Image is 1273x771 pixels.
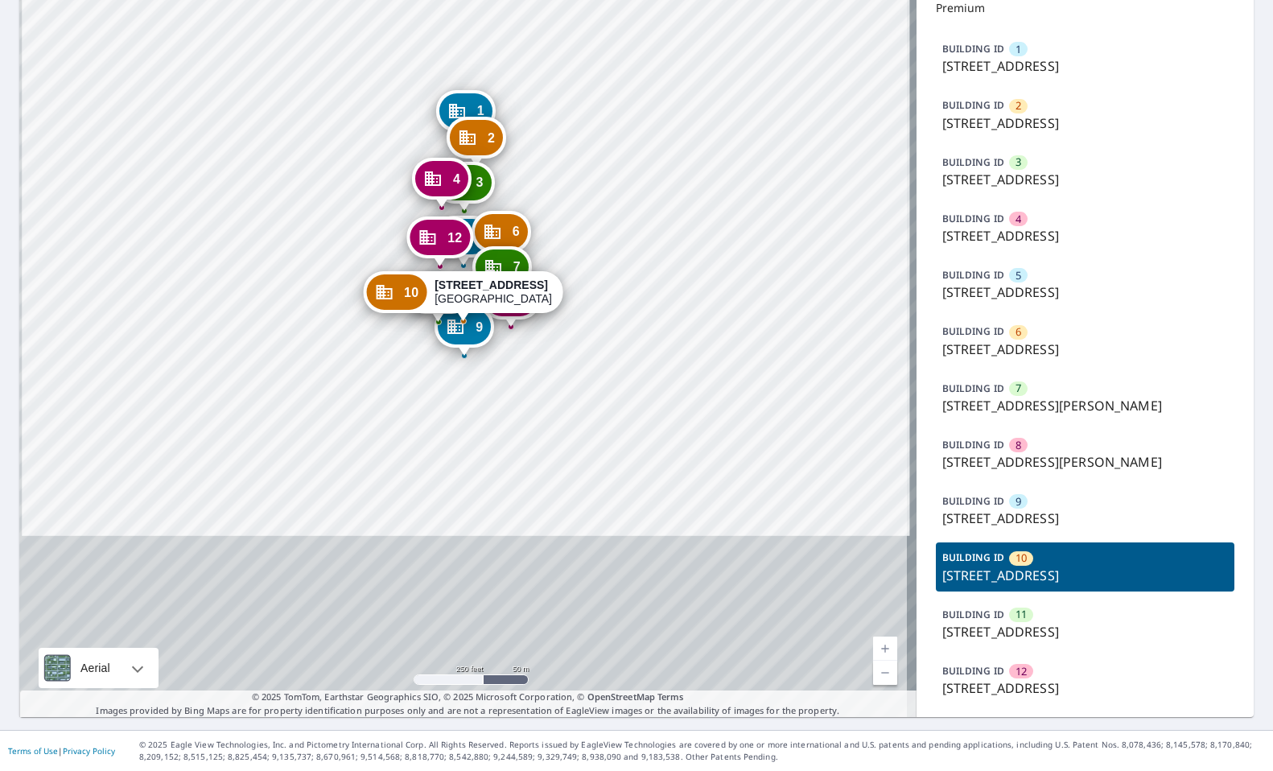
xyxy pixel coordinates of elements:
span: 2 [488,132,495,144]
span: 4 [1016,212,1021,227]
p: BUILDING ID [942,155,1004,169]
p: Premium [936,2,1235,14]
span: 9 [476,321,483,333]
p: [STREET_ADDRESS] [942,56,1229,76]
span: 9 [1016,494,1021,509]
span: 3 [476,176,483,188]
div: Aerial [39,648,159,688]
p: [STREET_ADDRESS] [942,226,1229,245]
span: 6 [513,225,520,237]
span: 4 [453,173,460,185]
p: BUILDING ID [942,381,1004,395]
div: Dropped pin, building 5, Commercial property, 7045 S Harrison Hills Dr La Vista, NE 68128 [434,216,493,266]
div: Dropped pin, building 4, Commercial property, 7004 S Harrison Hills Dr La Vista, NE 68128 [412,158,472,208]
p: BUILDING ID [942,664,1004,678]
span: 10 [1016,550,1027,566]
span: 12 [1016,664,1027,679]
p: Images provided by Bing Maps are for property identification purposes only and are not a represen... [19,691,917,717]
span: 5 [1016,268,1021,283]
div: Dropped pin, building 2, Commercial property, 6915 S Harrison Hills Dr La Vista, NE 68128 [447,117,506,167]
span: 1 [477,105,484,117]
p: [STREET_ADDRESS] [942,622,1229,641]
p: BUILDING ID [942,608,1004,621]
p: [STREET_ADDRESS] [942,509,1229,528]
p: BUILDING ID [942,324,1004,338]
a: Privacy Policy [63,745,115,757]
p: | [8,746,115,756]
span: 12 [447,232,462,244]
span: 7 [1016,381,1021,396]
a: Current Level 17, Zoom Out [873,661,897,685]
span: 1 [1016,42,1021,57]
p: © 2025 Eagle View Technologies, Inc. and Pictometry International Corp. All Rights Reserved. Repo... [139,739,1265,763]
p: [STREET_ADDRESS] [942,170,1229,189]
p: [STREET_ADDRESS] [942,566,1229,585]
p: [STREET_ADDRESS] [942,678,1229,698]
a: OpenStreetMap [587,691,655,703]
span: 7 [513,261,521,273]
div: Dropped pin, building 6, Commercial property, 7045 S Harrison Hills Dr La Vista, NE 68128 [472,211,531,261]
span: 10 [404,287,418,299]
a: Terms of Use [8,745,58,757]
p: BUILDING ID [942,438,1004,451]
p: BUILDING ID [942,494,1004,508]
p: BUILDING ID [942,212,1004,225]
p: [STREET_ADDRESS] [942,340,1229,359]
div: Dropped pin, building 12, Commercial property, 7078 S Harrison Hills Dr La Vista, NE 68128 [406,216,473,266]
p: [STREET_ADDRESS][PERSON_NAME] [942,452,1229,472]
p: BUILDING ID [942,98,1004,112]
div: Dropped pin, building 10, Commercial property, 7123 S Harrison Hills Dr La Vista, NE 68128 [363,271,563,321]
span: © 2025 TomTom, Earthstar Geographics SIO, © 2025 Microsoft Corporation, © [252,691,684,704]
p: BUILDING ID [942,550,1004,564]
a: Current Level 17, Zoom In [873,637,897,661]
span: 3 [1016,155,1021,170]
span: 2 [1016,98,1021,113]
p: BUILDING ID [942,42,1004,56]
div: Dropped pin, building 9, Commercial property, 7123 S Harrison Hills Dr La Vista, NE 68128 [435,306,494,356]
p: [STREET_ADDRESS][PERSON_NAME] [942,396,1229,415]
p: BUILDING ID [942,268,1004,282]
a: Terms [657,691,684,703]
span: 6 [1016,324,1021,340]
div: [GEOGRAPHIC_DATA] [435,278,552,306]
p: [STREET_ADDRESS] [942,113,1229,133]
strong: [STREET_ADDRESS] [435,278,548,291]
div: Dropped pin, building 7, Commercial property, 11522 Gertrude Plz La Vista, NE 68128 [472,246,532,296]
div: Aerial [76,648,115,688]
p: [STREET_ADDRESS] [942,282,1229,302]
span: 11 [1016,607,1027,622]
span: 8 [1016,438,1021,453]
div: Dropped pin, building 1, Commercial property, 6949 S Harrison Hills Dr La Vista, NE 68128 [436,90,496,140]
